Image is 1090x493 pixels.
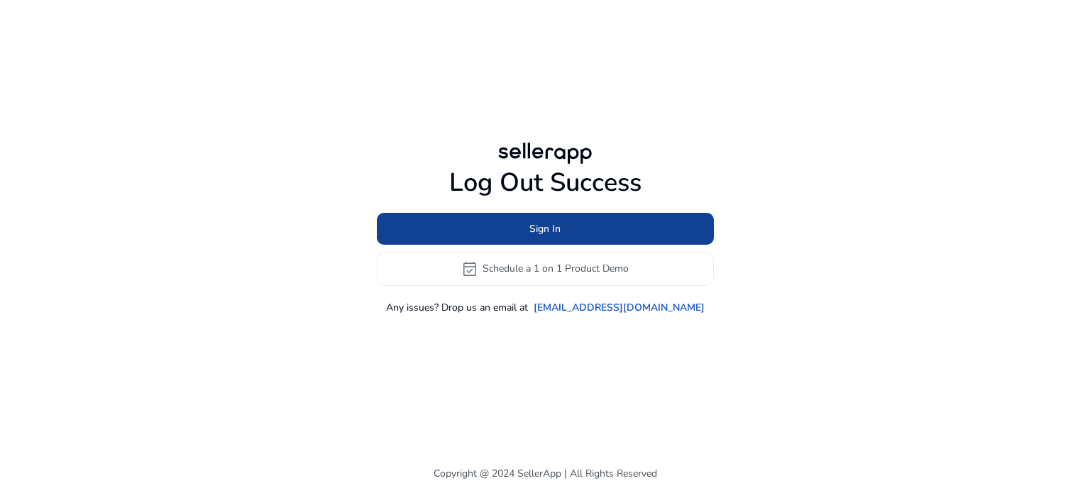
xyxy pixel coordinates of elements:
button: Sign In [377,213,714,245]
h1: Log Out Success [377,167,714,198]
a: [EMAIL_ADDRESS][DOMAIN_NAME] [534,300,705,315]
span: Sign In [529,221,561,236]
button: event_availableSchedule a 1 on 1 Product Demo [377,252,714,286]
span: event_available [461,260,478,277]
p: Any issues? Drop us an email at [386,300,528,315]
